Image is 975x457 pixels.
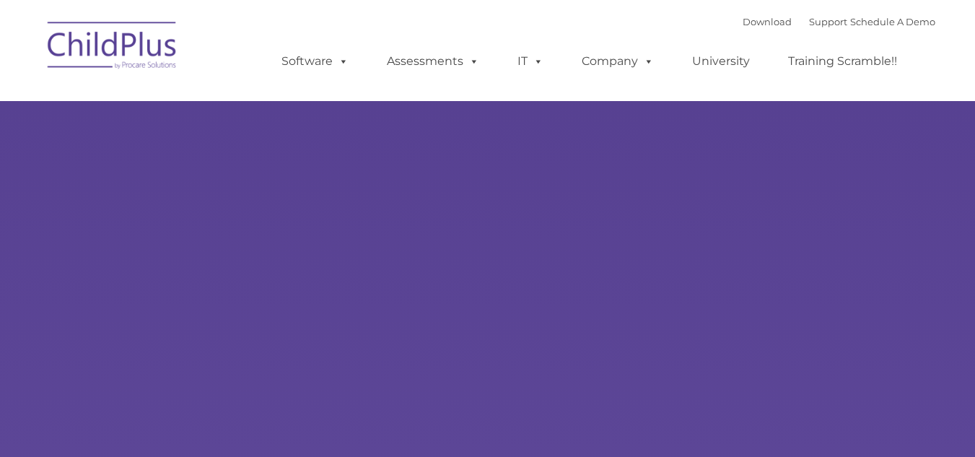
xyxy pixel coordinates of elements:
font: | [743,16,935,27]
a: IT [503,47,558,76]
a: University [678,47,764,76]
a: Training Scramble!! [774,47,911,76]
img: ChildPlus by Procare Solutions [40,12,185,84]
a: Assessments [372,47,494,76]
a: Company [567,47,668,76]
a: Software [267,47,363,76]
a: Schedule A Demo [850,16,935,27]
a: Download [743,16,792,27]
a: Support [809,16,847,27]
